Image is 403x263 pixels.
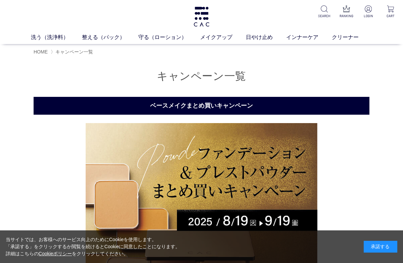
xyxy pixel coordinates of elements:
[286,33,332,41] a: インナーケア
[34,97,369,115] h2: ベースメイクまとめ買いキャンペーン
[6,236,180,257] div: 当サイトでは、お客様へのサービス向上のためにCookieを使用します。 「承諾する」をクリックするか閲覧を続けるとCookieに同意したことになります。 詳細はこちらの をクリックしてください。
[193,7,210,27] img: logo
[138,33,200,41] a: 守る（ローション）
[200,33,246,41] a: メイクアップ
[34,49,48,54] a: HOME
[361,5,375,18] a: LOGIN
[31,33,82,41] a: 洗う（洗浄料）
[317,13,331,18] p: SEARCH
[246,33,286,41] a: 日やけ止め
[384,5,398,18] a: CART
[82,33,138,41] a: 整える（パック）
[34,69,369,83] h1: キャンペーン一覧
[339,13,353,18] p: RANKING
[384,13,398,18] p: CART
[55,49,93,54] span: キャンペーン一覧
[317,5,331,18] a: SEARCH
[364,241,397,253] div: 承諾する
[332,33,372,41] a: クリーナー
[51,49,95,55] li: 〉
[339,5,353,18] a: RANKING
[39,251,72,256] a: Cookieポリシー
[361,13,375,18] p: LOGIN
